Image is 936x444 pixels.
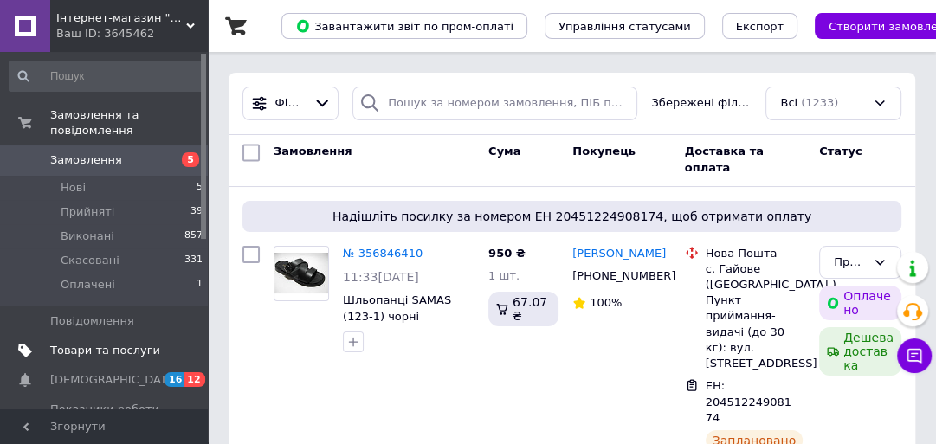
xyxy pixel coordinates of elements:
[50,343,160,358] span: Товари та послуги
[184,253,203,268] span: 331
[197,180,203,196] span: 5
[352,87,637,120] input: Пошук за номером замовлення, ПІБ покупця, номером телефону, Email, номером накладної
[722,13,798,39] button: Експорт
[819,145,862,158] span: Статус
[819,286,901,320] div: Оплачено
[281,13,527,39] button: Завантажити звіт по пром-оплаті
[50,402,160,433] span: Показники роботи компанії
[706,246,805,261] div: Нова Пошта
[56,10,186,26] span: Інтернет-магазин "Престиж"
[275,95,307,112] span: Фільтри
[736,20,784,33] span: Експорт
[61,204,114,220] span: Прийняті
[343,247,423,260] a: № 356846410
[9,61,204,92] input: Пошук
[590,296,622,309] span: 100%
[706,261,805,371] div: с. Гайове ([GEOGRAPHIC_DATA].), Пункт приймання-видачі (до 30 кг): вул. [STREET_ADDRESS]
[184,228,203,244] span: 857
[572,145,636,158] span: Покупець
[801,96,838,109] span: (1233)
[572,246,666,262] a: [PERSON_NAME]
[343,270,419,284] span: 11:33[DATE]
[780,95,797,112] span: Всі
[488,145,520,158] span: Cума
[558,20,691,33] span: Управління статусами
[50,152,122,168] span: Замовлення
[706,379,791,424] span: ЕН: 20451224908174
[197,277,203,293] span: 1
[834,254,866,272] div: Прийнято
[651,95,752,112] span: Збережені фільтри:
[488,269,520,282] span: 1 шт.
[488,247,526,260] span: 950 ₴
[488,292,558,326] div: 67.07 ₴
[343,293,451,323] a: Шльопанці SAMAS (123-1) чорні
[61,277,115,293] span: Оплачені
[274,246,329,301] a: Фото товару
[61,228,114,244] span: Виконані
[165,372,184,387] span: 16
[50,372,178,388] span: [DEMOGRAPHIC_DATA]
[61,180,86,196] span: Нові
[685,145,764,175] span: Доставка та оплата
[249,208,894,225] span: Надішліть посилку за номером ЕН 20451224908174, щоб отримати оплату
[569,265,660,287] div: [PHONE_NUMBER]
[61,253,119,268] span: Скасовані
[819,327,901,376] div: Дешева доставка
[50,107,208,138] span: Замовлення та повідомлення
[50,313,134,329] span: Повідомлення
[182,152,199,167] span: 5
[190,204,203,220] span: 39
[274,253,328,293] img: Фото товару
[56,26,208,42] div: Ваш ID: 3645462
[295,18,513,34] span: Завантажити звіт по пром-оплаті
[897,338,932,373] button: Чат з покупцем
[545,13,705,39] button: Управління статусами
[184,372,204,387] span: 12
[274,145,352,158] span: Замовлення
